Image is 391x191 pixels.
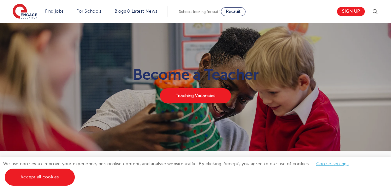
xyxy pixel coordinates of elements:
a: Accept all cookies [5,169,75,186]
a: Sign up [337,7,365,16]
a: Teaching Vacancies [160,88,231,103]
a: Blogs & Latest News [115,9,157,14]
a: Find jobs [45,9,64,14]
a: Recruit [221,7,246,16]
a: Cookie settings [316,161,349,166]
span: We use cookies to improve your experience, personalise content, and analyse website traffic. By c... [3,161,355,179]
span: Recruit [226,9,240,14]
img: Engage Education [13,4,37,20]
a: For Schools [76,9,101,14]
span: Schools looking for staff [179,9,220,14]
h1: Become a Teacher [9,67,382,82]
